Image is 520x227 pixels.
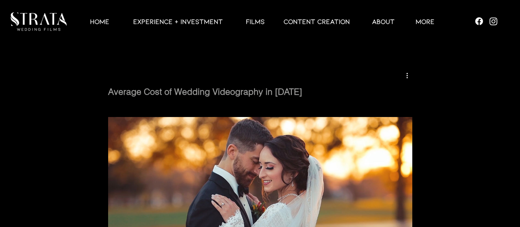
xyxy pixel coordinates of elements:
p: HOME [86,16,113,26]
p: More [411,16,439,26]
h1: Average Cost of Wedding Videography in [DATE] [108,86,412,98]
a: EXPERIENCE + INVESTMENT [120,16,236,26]
a: CONTENT CREATION [272,16,361,26]
p: CONTENT CREATION [280,16,354,26]
img: LUX STRATA TEST_edited.png [11,12,67,31]
a: Films [236,16,272,26]
a: ABOUT [361,16,405,26]
button: More actions [402,70,412,80]
a: HOME [79,16,120,26]
p: EXPERIENCE + INVESTMENT [129,16,227,26]
ul: Social Bar [474,16,499,26]
p: ABOUT [368,16,399,26]
p: Films [242,16,269,26]
nav: Site [78,16,442,26]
